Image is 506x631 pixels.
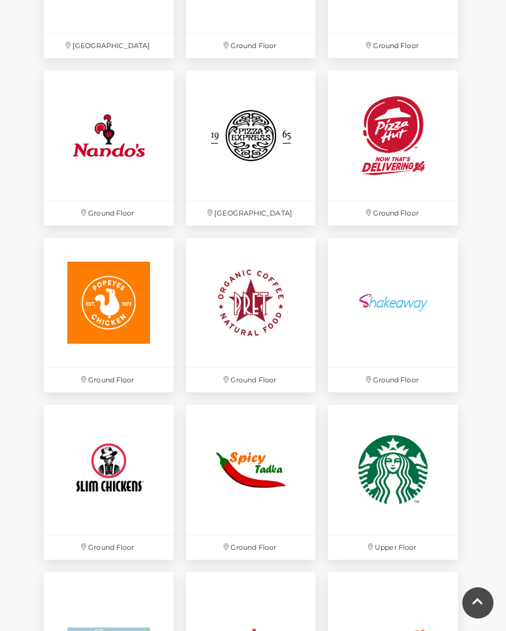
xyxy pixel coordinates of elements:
p: Ground Floor [44,201,174,226]
a: Ground Floor [322,232,464,399]
a: Ground Floor [180,399,322,566]
p: Ground Floor [44,368,174,392]
a: Ground Floor [322,64,464,232]
p: Ground Floor [186,34,316,58]
img: Starbucks at Festival Place, Basingstoke [328,405,458,535]
a: [GEOGRAPHIC_DATA] [180,64,322,232]
a: Ground Floor [37,399,180,566]
a: Starbucks at Festival Place, Basingstoke Upper Floor [322,399,464,566]
a: Ground Floor [180,232,322,399]
p: Ground Floor [328,34,458,58]
p: [GEOGRAPHIC_DATA] [44,34,174,58]
p: [GEOGRAPHIC_DATA] [186,201,316,226]
a: Ground Floor [37,232,180,399]
a: Ground Floor [37,64,180,232]
p: Ground Floor [186,535,316,560]
p: Upper Floor [328,535,458,560]
p: Ground Floor [328,368,458,392]
p: Ground Floor [186,368,316,392]
p: Ground Floor [44,535,174,560]
p: Ground Floor [328,201,458,226]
